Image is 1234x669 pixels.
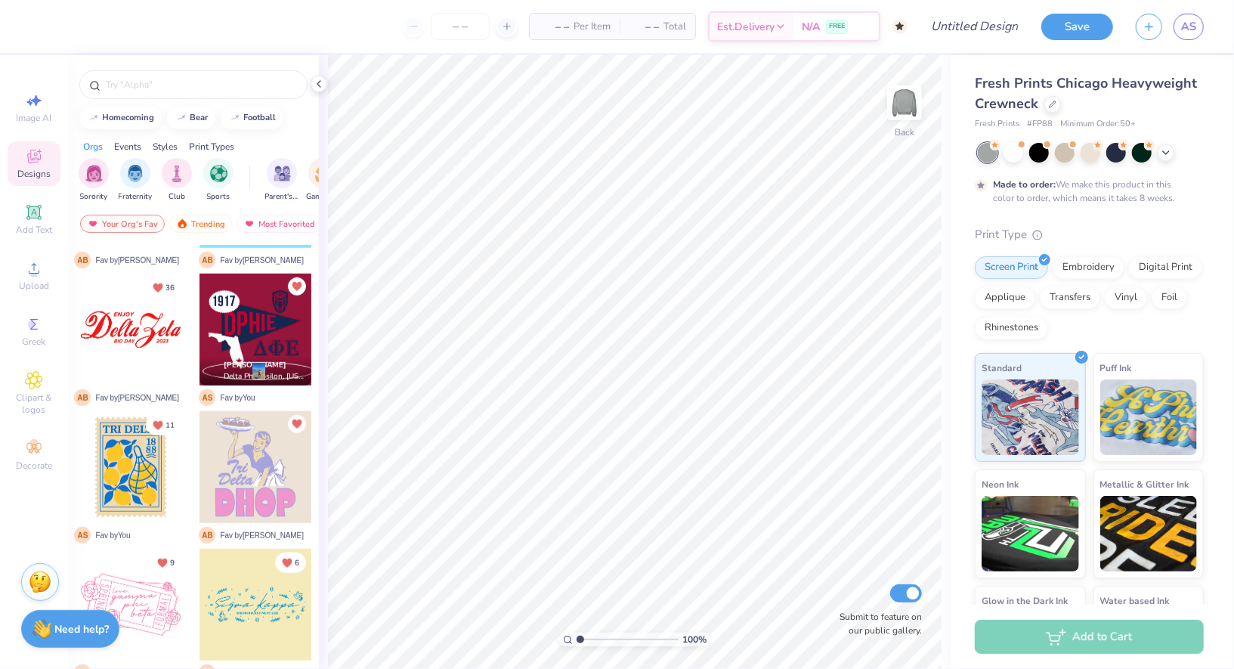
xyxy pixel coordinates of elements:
div: Print Types [189,140,234,153]
span: Sports [207,191,230,203]
span: Designs [17,168,51,180]
span: – – [539,19,569,35]
div: Back [895,125,914,139]
img: most_fav.gif [243,218,255,229]
span: A S [74,527,91,544]
input: Try "Alpha" [104,77,298,92]
span: Standard [982,360,1022,376]
img: Back [889,88,920,118]
img: Standard [982,379,1079,455]
div: Embroidery [1053,256,1124,279]
span: Greek [23,336,46,348]
div: Vinyl [1105,286,1147,309]
div: Print Type [975,226,1204,243]
span: Fav by [PERSON_NAME] [95,392,178,404]
span: Neon Ink [982,476,1019,492]
span: Metallic & Glitter Ink [1100,476,1189,492]
button: Unlike [146,415,181,435]
button: filter button [264,158,299,203]
div: Rhinestones [975,317,1048,339]
div: bear [190,113,209,122]
span: Fav by [PERSON_NAME] [220,530,303,541]
span: A B [199,252,215,268]
span: Delta Phi Epsilon, [US_STATE][GEOGRAPHIC_DATA] [224,371,305,383]
span: A B [74,252,91,268]
button: homecoming [79,107,162,129]
button: Unlike [288,277,306,296]
span: Est. Delivery [717,19,775,35]
img: Sorority Image [85,165,103,182]
span: Fav by You [95,530,130,541]
div: Applique [975,286,1035,309]
div: filter for Fraternity [119,158,153,203]
span: A B [74,389,91,406]
div: Transfers [1040,286,1100,309]
button: Unlike [150,553,181,573]
input: – – [431,13,490,40]
img: Fraternity Image [127,165,144,182]
span: [PERSON_NAME] [224,360,286,370]
img: trend_line.gif [175,113,187,122]
span: Clipart & logos [8,392,60,416]
span: Upload [19,280,49,292]
span: Fresh Prints [975,118,1019,131]
span: Fraternity [119,191,153,203]
div: Your Org's Fav [80,215,165,233]
button: filter button [79,158,109,203]
div: Orgs [83,140,103,153]
span: 100 % [682,633,707,646]
div: Styles [153,140,178,153]
div: Trending [169,215,232,233]
img: Game Day Image [315,165,332,182]
img: Puff Ink [1100,379,1198,455]
div: homecoming [103,113,155,122]
strong: Need help? [55,622,110,636]
span: Fav by [PERSON_NAME] [95,255,178,266]
div: Events [114,140,141,153]
span: Add Text [16,224,52,236]
button: filter button [119,158,153,203]
span: Image AI [17,112,52,124]
span: # FP88 [1027,118,1053,131]
span: Parent's Weekend [264,191,299,203]
img: trend_line.gif [88,113,100,122]
button: bear [167,107,215,129]
span: N/A [802,19,820,35]
span: Minimum Order: 50 + [1060,118,1136,131]
span: Glow in the Dark Ink [982,593,1068,609]
div: Most Favorited [237,215,322,233]
div: filter for Game Day [306,158,341,203]
span: AS [1181,18,1196,36]
img: Neon Ink [982,496,1079,571]
strong: Made to order: [993,178,1056,190]
span: Total [663,19,686,35]
span: Water based Ink [1100,593,1170,609]
span: 6 [295,559,299,567]
button: filter button [203,158,234,203]
button: Save [1041,14,1113,40]
button: Unlike [275,553,306,573]
div: We make this product in this color to order, which means it takes 8 weeks. [993,178,1179,205]
span: Fav by You [220,392,255,404]
div: filter for Club [162,158,192,203]
div: filter for Sorority [79,158,109,203]
img: most_fav.gif [87,218,99,229]
span: Puff Ink [1100,360,1132,376]
span: Game Day [306,191,341,203]
div: Digital Print [1129,256,1202,279]
span: A S [199,389,215,406]
span: A B [199,527,215,544]
label: Submit to feature on our public gallery. [831,610,922,637]
span: FREE [829,21,845,32]
div: filter for Sports [203,158,234,203]
div: football [244,113,277,122]
img: trend_line.gif [229,113,241,122]
a: AS [1174,14,1204,40]
span: Sorority [80,191,108,203]
img: Parent's Weekend Image [274,165,291,182]
img: Sports Image [210,165,227,182]
input: Untitled Design [919,11,1030,42]
img: Metallic & Glitter Ink [1100,496,1198,571]
button: football [221,107,283,129]
div: Foil [1152,286,1187,309]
